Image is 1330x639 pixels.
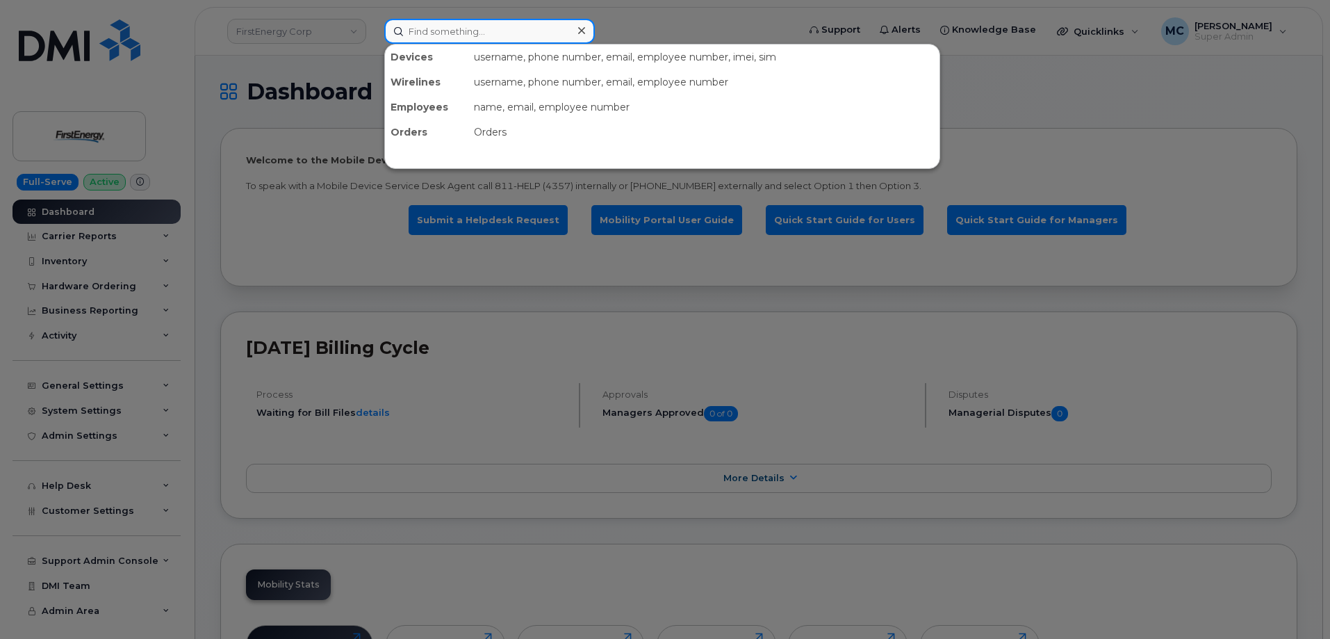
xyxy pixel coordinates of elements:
div: Devices [385,45,468,70]
div: name, email, employee number [468,95,939,120]
div: Wirelines [385,70,468,95]
div: username, phone number, email, employee number, imei, sim [468,45,939,70]
div: Orders [468,120,939,145]
div: Orders [385,120,468,145]
div: Employees [385,95,468,120]
iframe: Messenger Launcher [1270,579,1320,629]
div: username, phone number, email, employee number [468,70,939,95]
